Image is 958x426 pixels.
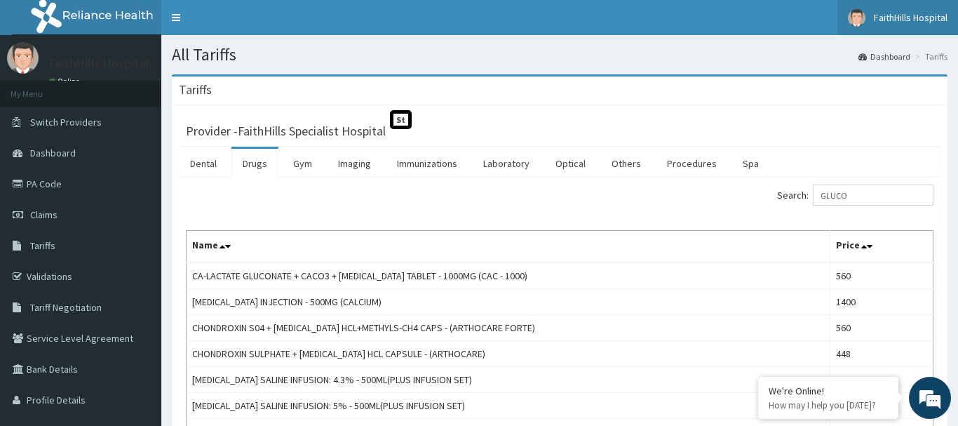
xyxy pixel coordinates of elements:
a: Gym [282,149,323,178]
span: Tariffs [30,239,55,252]
td: [MEDICAL_DATA] INJECTION - 500MG (CALCIUM) [187,289,830,315]
div: Minimize live chat window [230,7,264,41]
h3: Provider - FaithHills Specialist Hospital [186,125,386,138]
span: Claims [30,208,58,221]
td: CHONDROXIN SULPHATE + [MEDICAL_DATA] HCL CAPSULE - (ARTHOCARE) [187,341,830,367]
a: Others [600,149,652,178]
td: 1092 [830,367,933,393]
td: 448 [830,341,933,367]
textarea: Type your message and hit 'Enter' [7,280,267,329]
td: [MEDICAL_DATA] SALINE INFUSION: 4.3% - 500ML(PLUS INFUSION SET) [187,367,830,393]
a: Online [49,76,83,86]
img: User Image [7,42,39,74]
span: We're online! [81,125,194,267]
a: Dental [179,149,228,178]
td: 560 [830,262,933,289]
li: Tariffs [912,51,947,62]
input: Search: [813,185,933,206]
img: User Image [848,9,865,27]
span: FaithHills Hospital [874,11,947,24]
td: 560 [830,315,933,341]
td: [MEDICAL_DATA] SALINE INFUSION: 5% - 500ML(PLUS INFUSION SET) [187,393,830,419]
td: CHONDROXIN S04 + [MEDICAL_DATA] HCL+METHYLS-CH4 CAPS - (ARTHOCARE FORTE) [187,315,830,341]
div: Chat with us now [73,79,236,97]
div: We're Online! [769,385,888,397]
a: Optical [544,149,597,178]
td: 1400 [830,289,933,315]
a: Spa [731,149,770,178]
img: d_794563401_company_1708531726252_794563401 [26,70,57,105]
a: Imaging [327,149,382,178]
a: Dashboard [858,51,910,62]
p: How may I help you today? [769,399,888,411]
label: Search: [777,185,933,206]
span: St [390,110,412,129]
span: Switch Providers [30,116,102,128]
a: Drugs [231,149,278,178]
span: Dashboard [30,147,76,159]
span: Tariff Negotiation [30,301,102,314]
p: FaithHills Hospital [49,57,149,69]
a: Procedures [656,149,728,178]
td: CA-LACTATE GLUCONATE + CACO3 + [MEDICAL_DATA] TABLET - 1000MG (CAC - 1000) [187,262,830,289]
h1: All Tariffs [172,46,947,64]
th: Price [830,231,933,263]
a: Immunizations [386,149,468,178]
h3: Tariffs [179,84,212,96]
th: Name [187,231,830,263]
a: Laboratory [472,149,541,178]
